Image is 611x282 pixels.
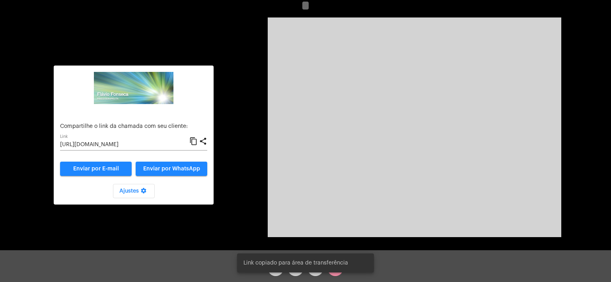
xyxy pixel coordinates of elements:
[243,259,348,267] span: Link copiado para área de transferência
[60,162,132,176] a: Enviar por E-mail
[189,137,198,146] mat-icon: content_copy
[143,166,200,172] span: Enviar por WhatsApp
[199,137,207,146] mat-icon: share
[73,166,119,172] span: Enviar por E-mail
[119,188,148,194] span: Ajustes
[113,184,155,198] button: Ajustes
[60,124,207,129] p: Compartilhe o link da chamada com seu cliente:
[136,162,207,176] button: Enviar por WhatsApp
[94,72,173,104] img: ad486f29-800c-4119-1513-e8219dc03dae.png
[139,187,148,197] mat-icon: settings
